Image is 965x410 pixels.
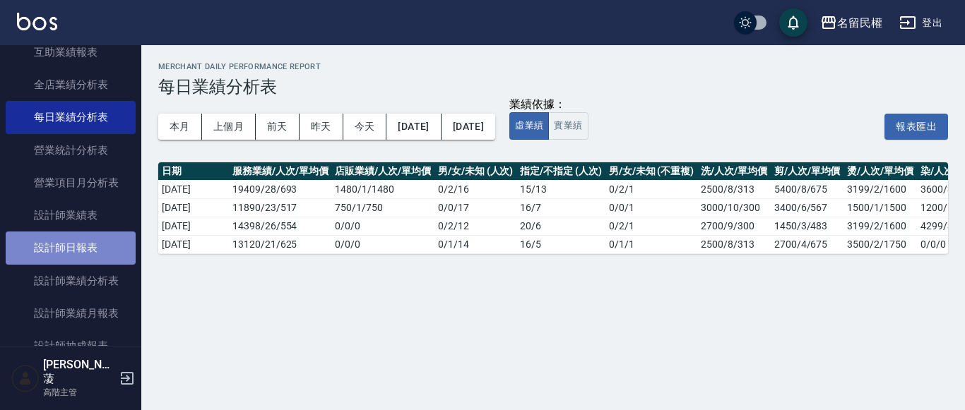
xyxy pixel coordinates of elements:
[516,180,605,198] td: 15 / 13
[331,180,434,198] td: 1480 / 1 / 1480
[843,235,917,253] td: 3500/2/1750
[771,198,844,217] td: 3400/6/567
[434,235,516,253] td: 0 / 1 / 14
[158,180,229,198] td: [DATE]
[815,8,888,37] button: 名留民權
[43,386,115,399] p: 高階主管
[6,36,136,68] a: 互助業績報表
[771,162,844,181] th: 剪/人次/單均價
[516,235,605,253] td: 16 / 5
[434,180,516,198] td: 0 / 2 / 16
[884,114,948,140] button: 報表匯出
[771,235,844,253] td: 2700/4/675
[229,162,331,181] th: 服務業績/人次/單均價
[779,8,807,37] button: save
[158,62,948,71] h2: merchant daily performance report
[697,235,771,253] td: 2500/8/313
[442,114,495,140] button: [DATE]
[771,180,844,198] td: 5400/8/675
[158,162,229,181] th: 日期
[509,112,549,140] button: 虛業績
[229,180,331,198] td: 19409 / 28 / 693
[202,114,256,140] button: 上個月
[605,235,697,253] td: 0 / 1 / 1
[158,198,229,217] td: [DATE]
[605,180,697,198] td: 0 / 2 / 1
[6,199,136,231] a: 設計師業績表
[605,217,697,235] td: 0 / 2 / 1
[6,101,136,133] a: 每日業績分析表
[158,217,229,235] td: [DATE]
[697,198,771,217] td: 3000/10/300
[158,77,948,97] h3: 每日業績分析表
[256,114,300,140] button: 前天
[843,198,917,217] td: 1500/1/1500
[843,162,917,181] th: 燙/人次/單均價
[771,217,844,235] td: 1450/3/483
[158,235,229,253] td: [DATE]
[343,114,387,140] button: 今天
[516,198,605,217] td: 16 / 7
[331,162,434,181] th: 店販業績/人次/單均價
[605,162,697,181] th: 男/女/未知 (不重複)
[6,68,136,101] a: 全店業績分析表
[6,330,136,362] a: 設計師抽成報表
[6,297,136,330] a: 設計師業績月報表
[6,167,136,199] a: 營業項目月分析表
[434,162,516,181] th: 男/女/未知 (人次)
[516,217,605,235] td: 20 / 6
[229,198,331,217] td: 11890 / 23 / 517
[331,198,434,217] td: 750 / 1 / 750
[300,114,343,140] button: 昨天
[229,217,331,235] td: 14398 / 26 / 554
[6,231,136,264] a: 設計師日報表
[331,217,434,235] td: 0 / 0 / 0
[837,14,882,32] div: 名留民權
[434,198,516,217] td: 0 / 0 / 17
[17,13,57,30] img: Logo
[509,97,588,112] div: 業績依據：
[6,265,136,297] a: 設計師業績分析表
[516,162,605,181] th: 指定/不指定 (人次)
[697,180,771,198] td: 2500/8/313
[434,217,516,235] td: 0 / 2 / 12
[894,10,948,36] button: 登出
[386,114,441,140] button: [DATE]
[605,198,697,217] td: 0 / 0 / 1
[884,119,948,132] a: 報表匯出
[548,112,588,140] button: 實業績
[697,217,771,235] td: 2700/9/300
[6,134,136,167] a: 營業統計分析表
[843,180,917,198] td: 3199/2/1600
[843,217,917,235] td: 3199/2/1600
[11,364,40,392] img: Person
[331,235,434,253] td: 0 / 0 / 0
[158,114,202,140] button: 本月
[697,162,771,181] th: 洗/人次/單均價
[229,235,331,253] td: 13120 / 21 / 625
[43,358,115,386] h5: [PERSON_NAME]蓤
